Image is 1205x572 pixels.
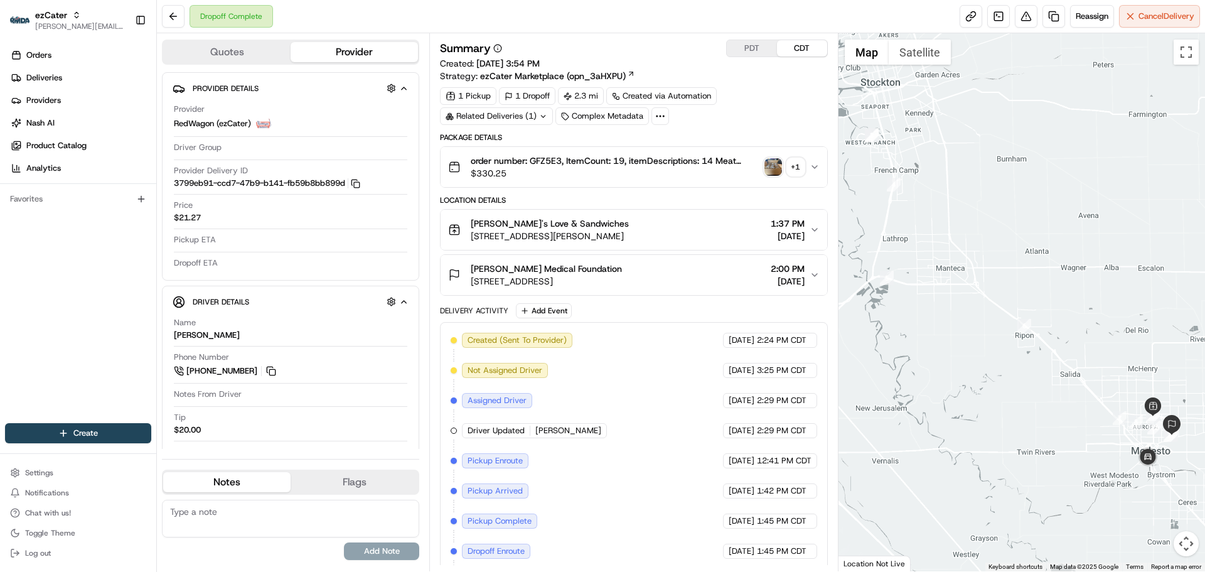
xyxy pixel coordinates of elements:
span: Provider [174,104,205,115]
button: Add Event [516,303,572,318]
span: 1:45 PM CDT [757,515,806,527]
span: 3:25 PM CDT [757,365,806,376]
span: Name [174,317,196,328]
span: [PERSON_NAME]'s Love & Sandwiches [471,217,629,230]
span: $21.27 [174,212,201,224]
span: 1:42 PM CDT [757,485,806,497]
span: Not Assigned Driver [468,365,542,376]
span: Phone Number [174,352,229,363]
button: See all [195,161,228,176]
button: Show satellite imagery [889,40,951,65]
img: Jes Laurent [13,217,33,240]
div: 4 [887,178,901,192]
span: Chat with us! [25,508,71,518]
div: [PERSON_NAME] [174,330,240,341]
a: Open this area in Google Maps (opens a new window) [842,555,883,571]
button: Provider Details [173,78,409,99]
span: Log out [25,548,51,558]
div: 13 [1164,428,1178,441]
div: Complex Metadata [555,107,649,125]
span: Created (Sent To Provider) [468,335,567,346]
div: 1 Pickup [440,87,496,105]
span: [PERSON_NAME][EMAIL_ADDRESS][DOMAIN_NAME] [35,21,125,31]
span: Dropoff ETA [174,257,218,269]
button: Toggle Theme [5,524,151,542]
span: 2:29 PM CDT [757,395,806,406]
span: Pylon [125,311,152,321]
a: 📗Knowledge Base [8,276,101,298]
span: [DATE] [111,195,137,205]
span: Providers [26,95,61,106]
span: Pickup Enroute [468,455,523,467]
button: Notifications [5,484,151,502]
button: photo_proof_of_pickup image+1 [764,158,805,176]
span: [DATE] [729,515,754,527]
span: Knowledge Base [25,281,96,293]
div: Created via Automation [606,87,717,105]
span: API Documentation [119,281,201,293]
button: Chat with us! [5,504,151,522]
div: 8 [1129,415,1143,429]
div: Delivery Activity [440,306,508,316]
img: time_to_eat_nevada_logo [256,116,271,131]
span: Product Catalog [26,140,87,151]
span: [DATE] [729,485,754,497]
span: Type [174,446,192,458]
span: 1:37 PM [771,217,805,230]
span: Toggle Theme [25,528,75,538]
span: [DATE] [111,229,137,239]
span: Pickup ETA [174,234,216,246]
button: Keyboard shortcuts [988,563,1042,571]
div: Favorites [5,189,151,209]
span: Driver Updated [468,425,525,436]
button: order number: GFZ5E3, ItemCount: 19, itemDescriptions: 14 Meat Lunch Bag, 3 Vegetarian Lunch Bag,... [441,147,827,187]
div: 11 [1147,421,1161,434]
div: 📗 [13,282,23,292]
button: Settings [5,464,151,482]
div: Location Not Live [838,556,911,571]
span: Assigned Driver [468,395,527,406]
span: 12:41 PM CDT [757,455,811,467]
img: photo_proof_of_pickup image [764,158,782,176]
button: [PERSON_NAME] Medical Foundation[STREET_ADDRESS]2:00 PM[DATE] [441,255,827,295]
img: 1736555255976-a54dd68f-1ca7-489b-9aae-adbdc363a1c4 [13,120,35,143]
div: 12 [1164,428,1177,442]
span: 2:24 PM CDT [757,335,806,346]
span: [STREET_ADDRESS] [471,275,622,288]
div: 7 [1113,411,1127,425]
span: 2:29 PM CDT [757,425,806,436]
span: [DATE] 3:54 PM [476,58,540,69]
img: Jeff Sasse [13,183,33,203]
a: 💻API Documentation [101,276,206,298]
a: Nash AI [5,113,156,133]
p: Welcome 👋 [13,50,228,70]
span: [DATE] [729,365,754,376]
input: Clear [33,81,207,94]
span: [DATE] [729,455,754,467]
a: Analytics [5,158,156,178]
span: Notifications [25,488,69,498]
span: Settings [25,468,53,478]
button: Notes [163,472,291,492]
span: Provider Delivery ID [174,165,248,176]
button: CDT [777,40,827,57]
span: Driver Details [193,297,249,307]
button: Log out [5,544,151,562]
div: Start new chat [56,120,206,132]
span: Pickup Arrived [468,485,523,497]
span: [DATE] [771,275,805,288]
button: Start new chat [213,124,228,139]
button: ezCater [35,9,67,21]
button: Provider [291,42,418,62]
button: Driver Details [173,291,409,312]
span: Deliveries [26,72,62,84]
span: • [104,229,109,239]
h3: Summary [440,43,491,54]
span: Notes From Driver [174,389,242,400]
img: Google [842,555,883,571]
button: PDT [727,40,777,57]
span: [STREET_ADDRESS][PERSON_NAME] [471,230,629,242]
div: + 1 [787,158,805,176]
span: ezCater Marketplace (opn_3aHXPU) [480,70,626,82]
